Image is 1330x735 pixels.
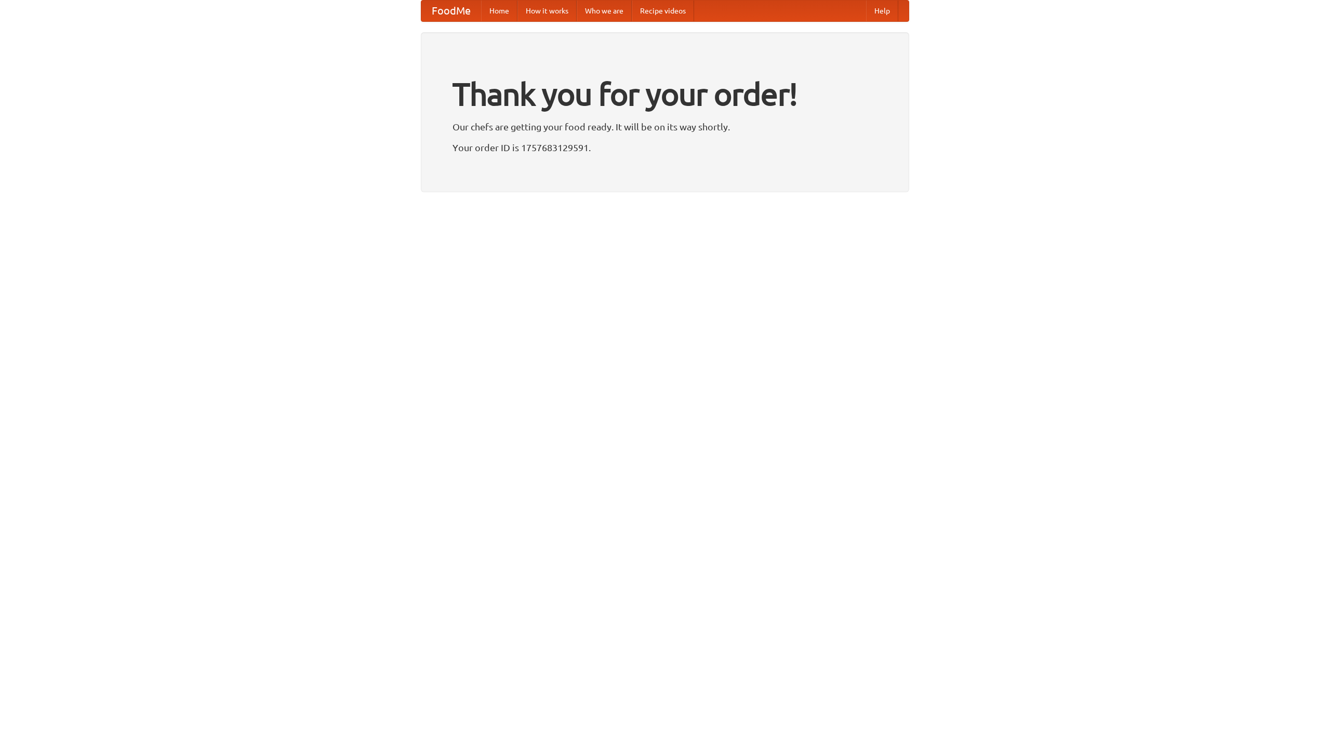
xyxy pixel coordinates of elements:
a: Home [481,1,517,21]
h1: Thank you for your order! [453,69,877,119]
a: FoodMe [421,1,481,21]
p: Our chefs are getting your food ready. It will be on its way shortly. [453,119,877,135]
a: Help [866,1,898,21]
a: Recipe videos [632,1,694,21]
a: Who we are [577,1,632,21]
a: How it works [517,1,577,21]
p: Your order ID is 1757683129591. [453,140,877,155]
